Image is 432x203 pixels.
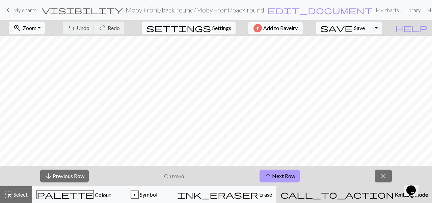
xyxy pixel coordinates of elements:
[139,191,157,198] span: Symbol
[264,171,272,181] span: arrow_upward
[32,186,115,203] button: Colour
[40,170,89,182] button: Previous Row
[146,24,211,32] i: Settings
[267,5,373,15] span: edit_document
[142,22,236,34] button: SettingsSettings
[404,176,425,196] iframe: chat widget
[126,6,264,14] h2: Moby Front/back round / Moby Front/back round
[253,24,262,32] img: Ravelry
[373,3,402,17] a: My charts
[13,7,36,13] span: My charts
[402,3,424,17] a: Library
[23,25,36,31] span: Zoom
[316,22,370,34] button: Save
[248,22,303,34] button: Add to Ravelry
[212,24,231,32] span: Settings
[395,23,428,33] span: help
[354,25,365,31] span: Save
[320,23,353,33] span: save
[173,186,276,203] button: Erase
[37,190,93,199] span: palette
[258,191,272,198] span: Erase
[131,191,138,199] div: p
[42,5,123,15] span: visibility
[280,190,394,199] span: call_to_action
[263,24,298,32] span: Add to Ravelry
[260,170,300,182] button: Next Row
[4,5,12,15] span: keyboard_arrow_left
[181,173,184,179] strong: 6
[146,23,211,33] span: settings
[4,4,36,16] a: My charts
[379,171,387,181] span: close
[13,23,21,33] span: zoom_in
[276,186,432,203] button: Knitting mode
[177,190,258,199] span: ink_eraser
[45,171,53,181] span: arrow_downward
[394,191,428,198] span: Knitting mode
[9,22,45,34] button: Zoom
[94,192,111,198] span: Colour
[164,172,184,180] p: On row
[115,186,173,203] button: p Symbol
[4,190,12,199] span: highlight_alt
[12,191,28,198] span: Select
